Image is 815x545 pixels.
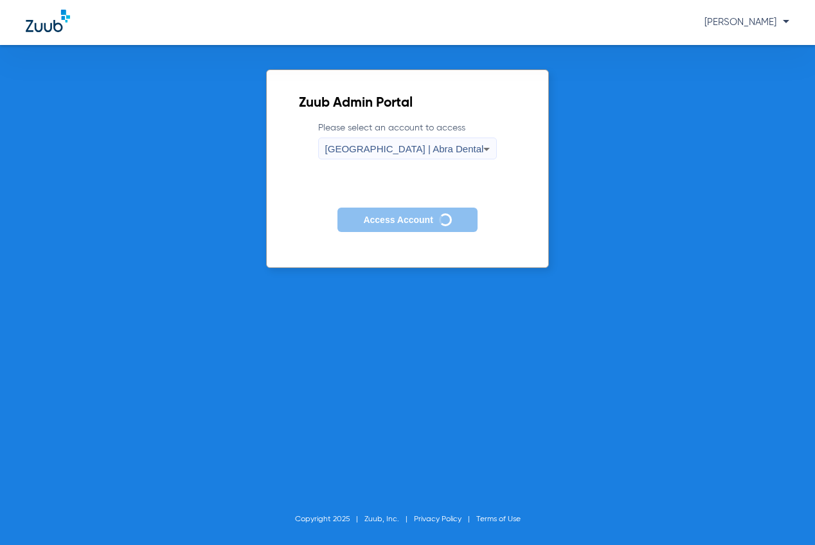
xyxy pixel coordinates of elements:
span: Access Account [363,215,433,225]
iframe: Chat Widget [751,483,815,545]
li: Zuub, Inc. [364,513,414,526]
h2: Zuub Admin Portal [299,97,517,110]
a: Privacy Policy [414,515,461,523]
label: Please select an account to access [318,121,497,159]
li: Copyright 2025 [295,513,364,526]
span: [PERSON_NAME] [704,17,789,27]
span: [GEOGRAPHIC_DATA] | Abra Dental [325,143,484,154]
img: Zuub Logo [26,10,70,32]
button: Access Account [337,208,477,233]
a: Terms of Use [476,515,521,523]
